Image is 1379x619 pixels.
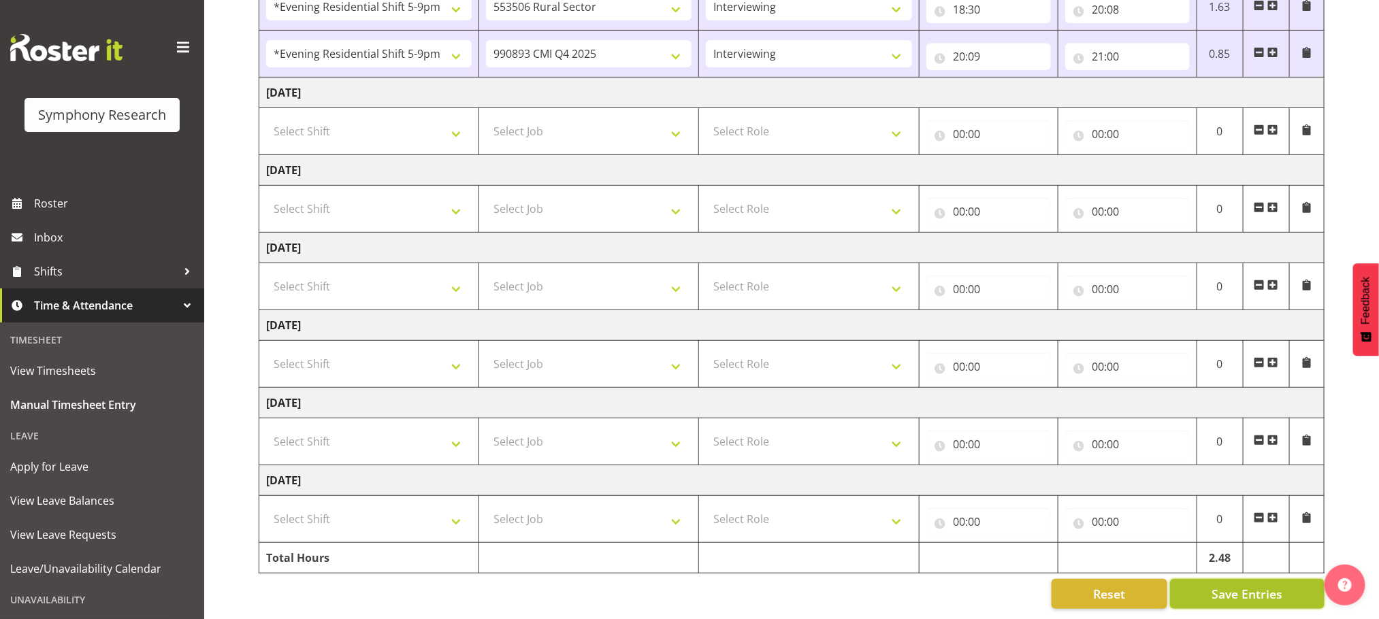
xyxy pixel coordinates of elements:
td: [DATE] [259,310,1325,341]
td: [DATE] [259,155,1325,186]
div: Timesheet [3,326,201,354]
button: Save Entries [1170,579,1325,609]
span: View Leave Balances [10,490,194,511]
div: Leave [3,422,201,450]
span: Save Entries [1212,585,1282,603]
span: View Timesheets [10,361,194,381]
span: Feedback [1360,277,1372,324]
span: Manual Timesheet Entry [10,395,194,415]
td: 0 [1197,418,1243,465]
td: 0 [1197,263,1243,310]
div: Unavailability [3,586,201,614]
a: View Timesheets [3,354,201,388]
span: Time & Attendance [34,295,177,316]
td: [DATE] [259,78,1325,108]
input: Click to select... [1065,353,1190,380]
input: Click to select... [1065,431,1190,458]
a: View Leave Balances [3,484,201,518]
input: Click to select... [1065,120,1190,148]
td: 0 [1197,341,1243,388]
input: Click to select... [1065,198,1190,225]
input: Click to select... [926,431,1051,458]
span: View Leave Requests [10,524,194,545]
span: Shifts [34,261,177,282]
span: Apply for Leave [10,456,194,477]
td: Total Hours [259,543,479,573]
input: Click to select... [926,353,1051,380]
input: Click to select... [926,43,1051,70]
td: 2.48 [1197,543,1243,573]
td: [DATE] [259,388,1325,418]
button: Feedback - Show survey [1353,263,1379,356]
span: Roster [34,193,197,214]
a: Apply for Leave [3,450,201,484]
span: Reset [1093,585,1125,603]
input: Click to select... [926,120,1051,148]
a: Manual Timesheet Entry [3,388,201,422]
td: 0 [1197,108,1243,155]
td: 0.85 [1197,31,1243,78]
img: Rosterit website logo [10,34,123,61]
img: help-xxl-2.png [1338,578,1352,592]
span: Inbox [34,227,197,248]
input: Click to select... [1065,43,1190,70]
input: Click to select... [1065,275,1190,303]
a: Leave/Unavailability Calendar [3,552,201,586]
input: Click to select... [926,508,1051,535]
td: 0 [1197,496,1243,543]
input: Click to select... [926,198,1051,225]
a: View Leave Requests [3,518,201,552]
span: Leave/Unavailability Calendar [10,558,194,579]
td: 0 [1197,186,1243,233]
div: Symphony Research [38,105,166,125]
input: Click to select... [1065,508,1190,535]
button: Reset [1052,579,1167,609]
td: [DATE] [259,233,1325,263]
td: [DATE] [259,465,1325,496]
input: Click to select... [926,275,1051,303]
